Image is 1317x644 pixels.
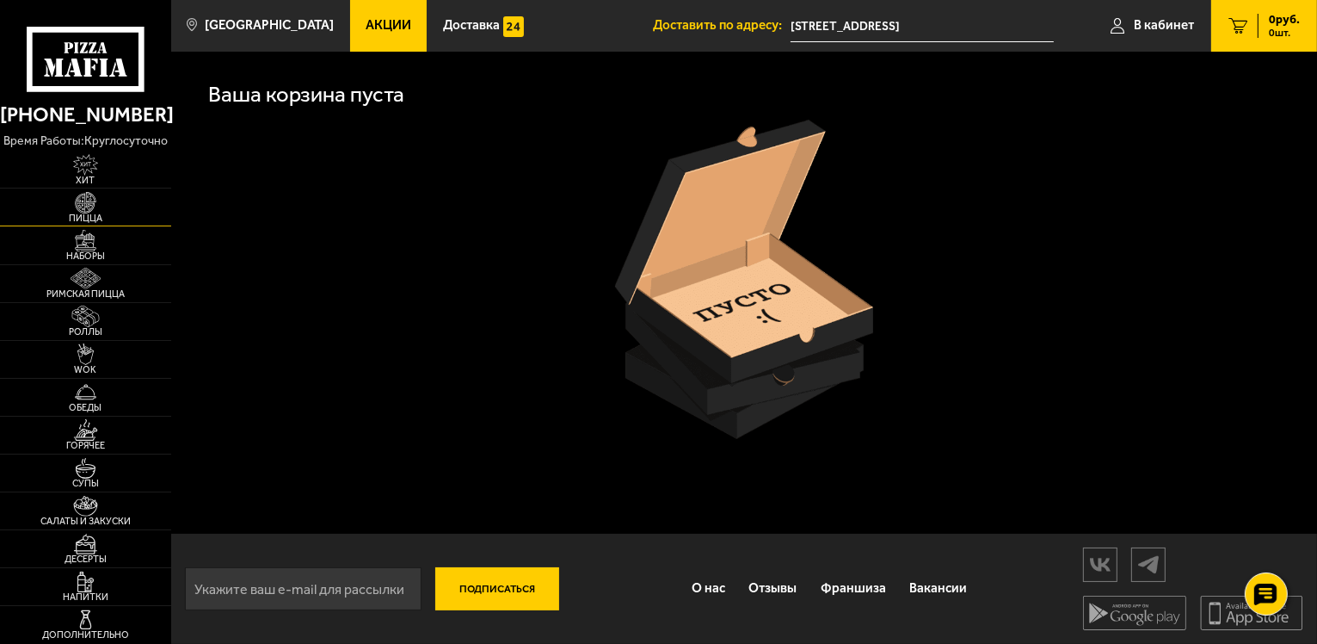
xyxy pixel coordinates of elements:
[1132,549,1165,579] img: tg
[435,567,559,610] button: Подписаться
[1269,14,1300,26] span: 0 руб.
[366,19,411,32] span: Акции
[680,567,737,611] a: О нас
[503,16,524,37] img: 15daf4d41897b9f0e9f617042186c801.svg
[809,567,898,611] a: Франшиза
[443,19,500,32] span: Доставка
[208,84,404,106] h1: Ваша корзина пуста
[1269,28,1300,38] span: 0 шт.
[615,120,873,439] img: пустая коробка
[205,19,334,32] span: [GEOGRAPHIC_DATA]
[1084,549,1117,579] img: vk
[1134,19,1194,32] span: В кабинет
[791,10,1054,42] span: Светлановский проспект, 38к1
[653,19,791,32] span: Доставить по адресу:
[737,567,809,611] a: Отзывы
[898,567,980,611] a: Вакансии
[791,10,1054,42] input: Ваш адрес доставки
[185,567,422,610] input: Укажите ваш e-mail для рассылки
